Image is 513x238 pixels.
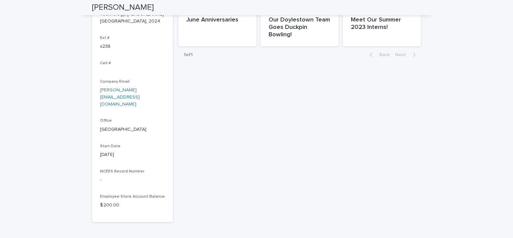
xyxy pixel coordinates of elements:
span: NCEES Record Number [100,169,144,173]
span: Back [375,52,390,57]
button: Back [364,52,392,58]
p: 1 of 1 [178,47,198,63]
button: Next [392,52,421,58]
a: x238 [100,44,110,49]
h2: [PERSON_NAME] [92,3,154,12]
span: Next [395,52,410,57]
a: [PERSON_NAME][EMAIL_ADDRESS][DOMAIN_NAME] [100,88,140,107]
span: Cell # [100,61,111,65]
span: Ext # [100,36,109,40]
p: Our Doylestown Team Goes Duckpin Bowling! [269,16,331,38]
p: [GEOGRAPHIC_DATA] [100,126,165,133]
p: - [100,176,165,184]
span: Employee Store Account Balance [100,195,165,199]
p: June Anniversaries [186,16,248,24]
p: Meet Our Summer 2023 Interns! [351,16,413,31]
span: Company Email [100,80,130,84]
p: $ 200.00 [100,202,165,209]
span: Office [100,119,112,123]
span: Start Date [100,144,121,148]
p: [DATE] [100,151,165,158]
